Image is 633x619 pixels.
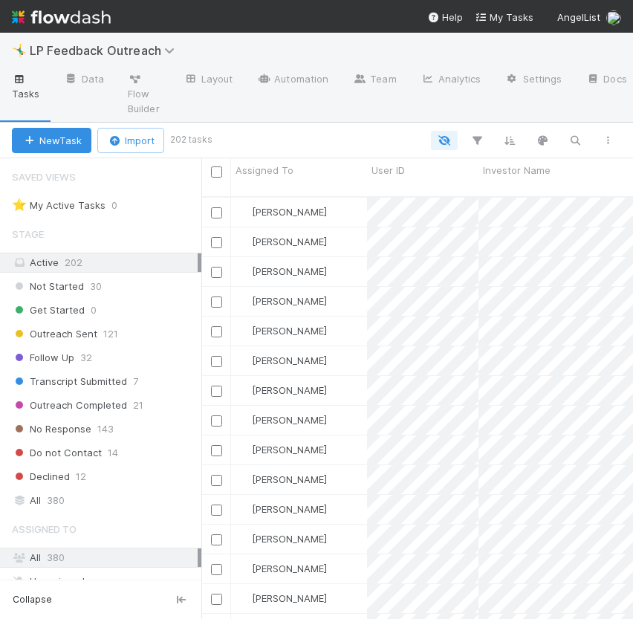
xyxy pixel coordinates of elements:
input: Toggle Row Selected [211,296,222,308]
span: 30 [90,277,102,296]
img: avatar_5d51780c-77ad-4a9d-a6ed-b88b2c284079.png [238,414,250,426]
input: Toggle Row Selected [211,207,222,218]
input: Toggle Row Selected [211,475,222,486]
img: avatar_26a72cff-d2f6-445f-be4d-79d164590882.png [238,354,250,366]
span: [PERSON_NAME] [252,444,327,456]
a: Settings [493,68,574,92]
span: [PERSON_NAME] [252,354,327,366]
span: Flow Builder [128,71,160,116]
span: 380 [47,491,65,510]
span: 0 [91,301,97,320]
span: Do not Contact [12,444,102,462]
img: avatar_a8b9208c-77c1-4b07-b461-d8bc701f972e.png [238,444,250,456]
div: [PERSON_NAME] [237,234,327,249]
span: [PERSON_NAME] [252,265,327,277]
span: [PERSON_NAME] [252,206,327,218]
span: ⭐ [12,198,27,211]
span: [PERSON_NAME] [252,236,327,247]
div: [PERSON_NAME] [237,323,327,338]
img: avatar_218ae7b5-dcd5-4ccc-b5d5-7cc00ae2934f.png [238,325,250,337]
span: Assigned To [12,514,77,544]
a: Analytics [409,68,493,92]
input: Toggle Row Selected [211,445,222,456]
div: Active [12,253,198,272]
span: 14 [108,444,118,462]
span: 202 [65,256,82,268]
span: Get Started [12,301,85,320]
span: Tasks [12,71,40,101]
img: avatar_5d51780c-77ad-4a9d-a6ed-b88b2c284079.png [238,563,250,574]
span: Not Started [12,277,84,296]
div: [PERSON_NAME] [237,442,327,457]
div: [PERSON_NAME] [237,502,327,516]
img: logo-inverted-e16ddd16eac7371096b0.svg [12,4,111,30]
span: Outreach Sent [12,325,97,343]
span: 0 [111,196,132,215]
span: 21 [133,396,143,415]
span: No Response [12,420,91,438]
div: [PERSON_NAME] [237,264,327,279]
span: Saved Views [12,162,76,192]
button: NewTask [12,128,91,153]
span: 🤸‍♂️ [12,44,27,56]
img: avatar_6177bb6d-328c-44fd-b6eb-4ffceaabafa4.png [238,384,250,396]
span: [PERSON_NAME] [252,384,327,396]
div: [PERSON_NAME] [237,204,327,219]
span: Follow Up [12,349,74,367]
img: avatar_218ae7b5-dcd5-4ccc-b5d5-7cc00ae2934f.png [238,206,250,218]
input: Toggle Row Selected [211,534,222,545]
span: [PERSON_NAME] [252,503,327,515]
span: My Tasks [475,11,533,23]
span: User ID [371,163,405,178]
img: avatar_6177bb6d-328c-44fd-b6eb-4ffceaabafa4.png [238,236,250,247]
div: [PERSON_NAME] [237,412,327,427]
a: Data [52,68,116,92]
img: avatar_26a72cff-d2f6-445f-be4d-79d164590882.png [238,473,250,485]
span: Declined [12,467,70,486]
small: 202 tasks [170,133,212,146]
span: 380 [47,551,65,563]
a: Flow Builder [116,68,172,122]
span: Transcript Submitted [12,372,127,391]
input: Toggle Row Selected [211,356,222,367]
button: Import [97,128,164,153]
div: [PERSON_NAME] [237,472,327,487]
div: Help [427,10,463,25]
span: Assigned To [236,163,293,178]
input: Toggle Row Selected [211,267,222,278]
span: Outreach Completed [12,396,127,415]
input: Toggle Row Selected [211,237,222,248]
div: [PERSON_NAME] [237,383,327,398]
span: 12 [76,467,86,486]
img: avatar_6177bb6d-328c-44fd-b6eb-4ffceaabafa4.png [238,533,250,545]
div: My Active Tasks [12,196,105,215]
input: Toggle Row Selected [211,594,222,605]
span: [PERSON_NAME] [252,325,327,337]
span: 32 [80,349,92,367]
input: Toggle All Rows Selected [211,166,222,178]
span: [PERSON_NAME] [252,295,327,307]
span: Investor Name [483,163,551,178]
input: Toggle Row Selected [211,564,222,575]
span: [PERSON_NAME] [252,533,327,545]
a: Automation [244,68,340,92]
img: avatar_a8b9208c-77c1-4b07-b461-d8bc701f972e.png [238,295,250,307]
div: All [12,548,198,567]
input: Toggle Row Selected [211,326,222,337]
span: [PERSON_NAME] [252,473,327,485]
span: [PERSON_NAME] [252,414,327,426]
div: All [12,491,198,510]
div: [PERSON_NAME] [237,531,327,546]
span: [PERSON_NAME] [252,563,327,574]
span: Collapse [13,593,52,606]
div: Unassigned [12,572,198,591]
span: Stage [12,219,44,249]
span: AngelList [557,11,600,23]
span: 121 [103,325,118,343]
span: LP Feedback Outreach [30,43,182,58]
div: [PERSON_NAME] [237,294,327,308]
input: Toggle Row Selected [211,415,222,427]
img: avatar_bbb6177a-485e-445a-ba71-b3b7d77eb495.png [606,10,621,25]
a: Layout [172,68,245,92]
div: [PERSON_NAME] [237,561,327,576]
